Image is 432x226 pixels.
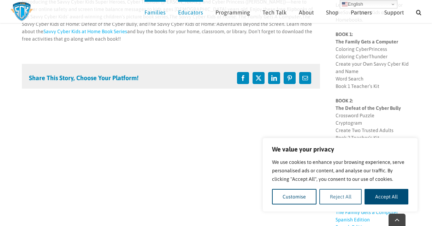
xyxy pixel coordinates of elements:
a: LinkedIn [266,70,282,86]
img: en [342,1,348,7]
span: Partners [351,10,372,15]
strong: BOOK 1: The Family Gets a Computer [336,31,398,44]
a: X [251,70,266,86]
button: Reject All [319,189,362,204]
a: Spanish Edition [336,217,370,222]
span: Support [384,10,404,15]
em: The Savvy Cyber Kids at Home: Adventures Beyond the Screen [148,21,284,27]
p: We value your privacy [272,145,408,154]
span: Families [144,10,166,15]
span: Tech Talk [262,10,286,15]
span: Educators [178,10,203,15]
a: Pinterest [282,70,297,86]
h4: Share This Story, Choose Your Platform! [29,75,138,81]
p: Coloring CyberPrincess Coloring CyberThunder Create your Own Savvy Cyber Kid and Name Word Search... [336,31,410,90]
button: Customise [272,189,316,204]
button: Accept All [365,189,408,204]
img: Savvy Cyber Kids Logo [11,2,33,21]
a: Facebook [235,70,251,86]
p: Crossword Puzzle Cryptogram Create Two Trusted Adults Book 2 Teacher’s Kit [336,97,410,142]
p: We use cookies to enhance your browsing experience, serve personalised ads or content, and analys... [272,158,408,183]
span: Programming [215,10,250,15]
a: Email [297,70,313,86]
em: The Savvy Cyber Kids at Home: Defeat of the Cyber Bully [22,14,310,27]
a: Savvy Cyber Kids at Home Book Series [43,29,127,34]
span: About [299,10,314,15]
strong: BOOK 2: The Defeat of the Cyber Bully [336,98,401,111]
a: The Family Gets a Computer [336,209,398,215]
span: Shop [326,10,338,15]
